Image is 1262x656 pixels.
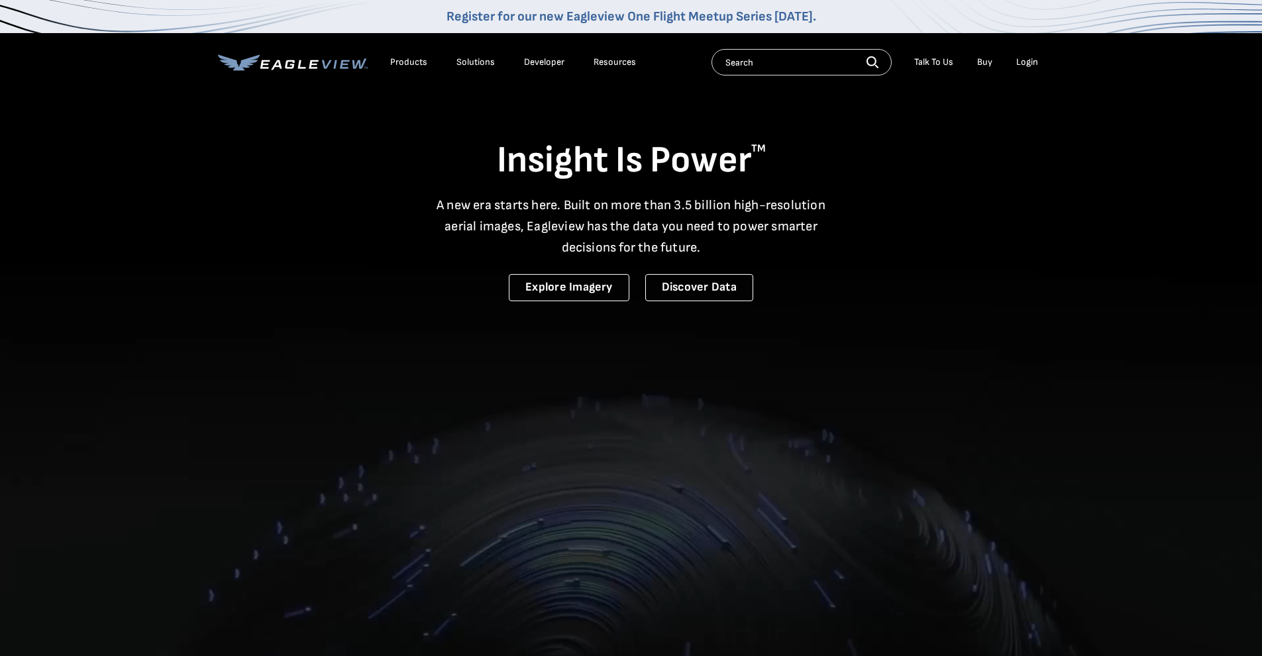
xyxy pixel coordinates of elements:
[645,274,753,301] a: Discover Data
[751,142,766,155] sup: TM
[218,138,1045,184] h1: Insight Is Power
[447,9,816,24] a: Register for our new Eagleview One Flight Meetup Series [DATE].
[594,56,636,68] div: Resources
[977,56,992,68] a: Buy
[524,56,564,68] a: Developer
[429,195,834,258] p: A new era starts here. Built on more than 3.5 billion high-resolution aerial images, Eagleview ha...
[711,49,892,75] input: Search
[456,56,495,68] div: Solutions
[1016,56,1038,68] div: Login
[390,56,427,68] div: Products
[914,56,953,68] div: Talk To Us
[509,274,629,301] a: Explore Imagery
